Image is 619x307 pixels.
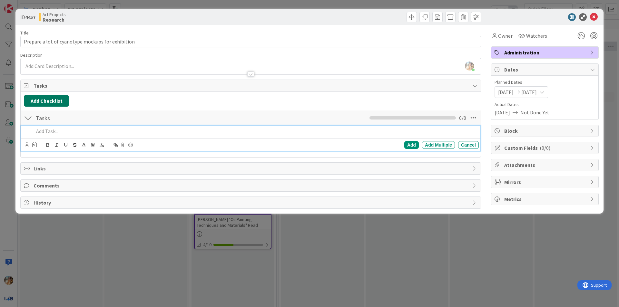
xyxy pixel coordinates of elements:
[540,145,550,151] span: ( 0/0 )
[14,1,29,9] span: Support
[43,12,66,17] span: Art Projects
[458,141,479,149] div: Cancel
[43,17,66,22] b: Research
[20,13,35,21] span: ID
[504,66,587,73] span: Dates
[25,14,35,20] b: 4457
[504,195,587,203] span: Metrics
[495,109,510,116] span: [DATE]
[504,178,587,186] span: Mirrors
[520,109,549,116] span: Not Done Yet
[459,114,466,122] span: 0 / 0
[34,82,469,90] span: Tasks
[495,101,595,108] span: Actual Dates
[521,88,537,96] span: [DATE]
[504,127,587,135] span: Block
[504,144,587,152] span: Custom Fields
[422,141,455,149] div: Add Multiple
[498,32,513,40] span: Owner
[504,49,587,56] span: Administration
[498,88,514,96] span: [DATE]
[465,62,474,71] img: DgSP5OpwsSRUZKwS8gMSzgstfBmcQ77l.jpg
[20,52,43,58] span: Description
[34,199,469,206] span: History
[495,79,595,86] span: Planned Dates
[20,36,481,47] input: type card name here...
[20,30,29,36] label: Title
[34,112,179,124] input: Add Checklist...
[526,32,547,40] span: Watchers
[404,141,419,149] div: Add
[34,182,469,189] span: Comments
[34,165,469,172] span: Links
[24,95,69,107] button: Add Checklist
[504,161,587,169] span: Attachments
